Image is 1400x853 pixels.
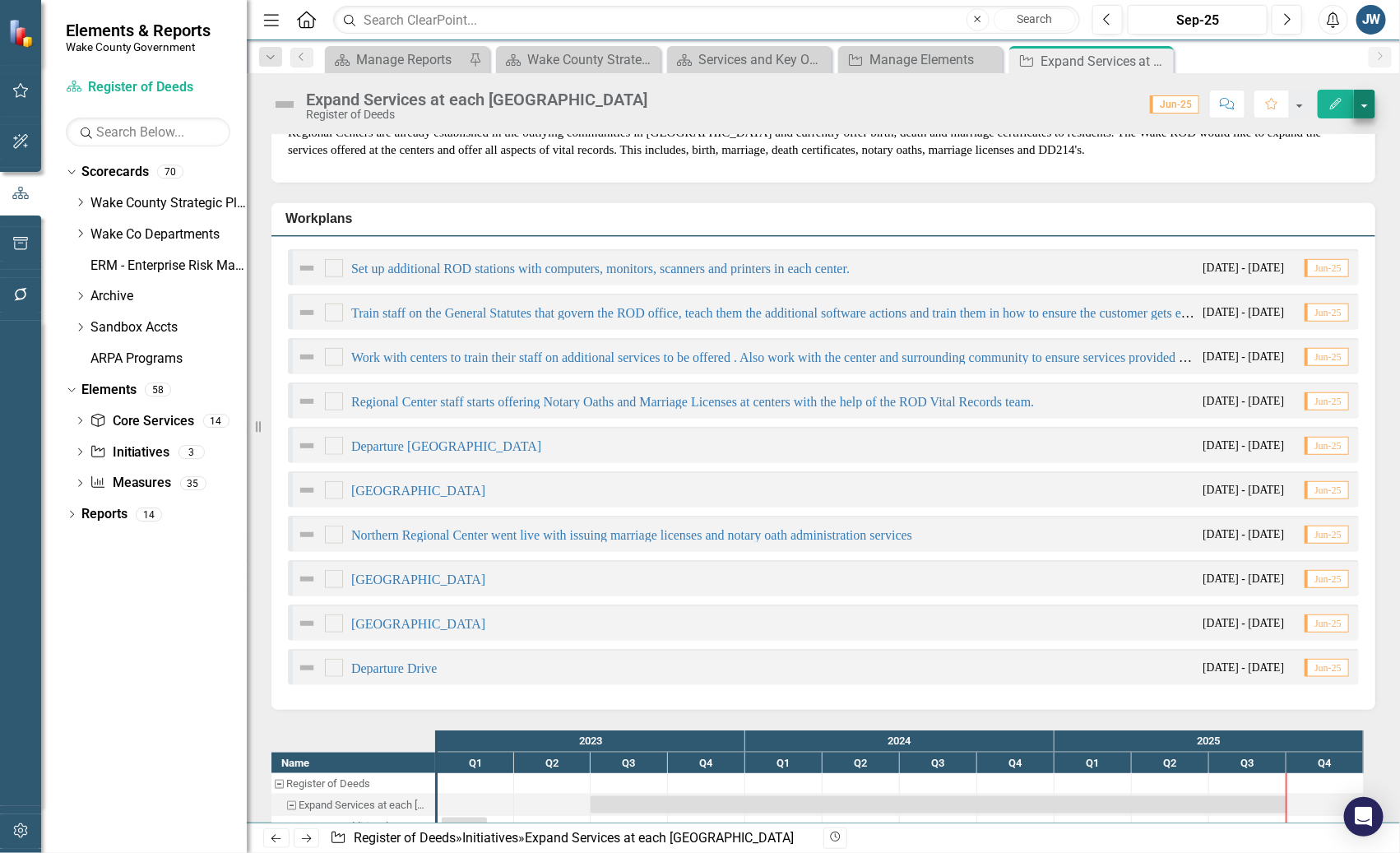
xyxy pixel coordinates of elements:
img: Not Defined [297,436,317,456]
div: Q3 [591,753,668,774]
div: Services and Key Operating Measures [698,49,827,70]
span: Jun-25 [1305,259,1349,277]
div: 70 [157,165,183,179]
div: Task: Register of Deeds Start date: 2023-01-05 End date: 2023-01-06 [271,773,435,795]
div: Expand Services at each Wake County Regional Center [271,795,435,816]
span: Jun-25 [1305,659,1349,677]
small: [DATE] - [DATE] [1203,304,1284,320]
div: 3 [178,445,205,459]
div: Task: Start date: 2023-07-01 End date: 2025-10-01 [271,795,435,816]
a: Manage Elements [842,49,999,70]
button: Search [994,8,1076,31]
span: Search [1017,12,1052,25]
a: Sandbox Accts [90,318,247,337]
div: Q4 [1286,753,1364,774]
a: [GEOGRAPHIC_DATA] [351,484,485,498]
div: Task: Start date: 2023-01-05 End date: 2023-02-28 [271,816,435,837]
div: Manage Elements [869,49,999,70]
div: Q2 [514,753,591,774]
div: Register of Deeds [306,109,647,121]
span: Jun-25 [1305,437,1349,455]
a: Departure [GEOGRAPHIC_DATA] [351,439,541,453]
img: Not Defined [297,614,317,633]
img: Not Defined [271,91,298,118]
div: Name [271,753,435,773]
div: Expand Services at each [GEOGRAPHIC_DATA] [299,795,430,816]
div: Register of Deeds [271,773,435,795]
a: Register of Deeds [66,78,230,97]
span: Jun-25 [1305,304,1349,322]
div: Task: Start date: 2023-01-05 End date: 2023-02-28 [442,818,487,835]
div: Expand Services at each [GEOGRAPHIC_DATA] [306,90,647,109]
div: 14 [203,414,229,428]
div: Q2 [823,753,900,774]
a: Reports [81,505,127,524]
div: 58 [145,383,171,397]
div: Q3 [900,753,977,774]
span: Jun-25 [1305,392,1349,410]
a: Register of Deeds [354,830,456,846]
div: Register of Deeds [286,773,370,795]
div: Wake County Strategic Plan [527,49,656,70]
span: Jun-25 [1305,481,1349,499]
a: Measures [90,474,171,493]
div: Manage Reports [356,49,465,70]
small: [DATE] - [DATE] [1203,526,1284,542]
div: Set up additional ROD stations with computers, monitors, scanners and printers in each center. [311,816,430,837]
div: Q1 [745,753,823,774]
span: Jun-25 [1305,614,1349,633]
div: Q2 [1132,753,1209,774]
div: 35 [180,476,206,490]
button: Sep-25 [1128,5,1268,35]
a: Initiatives [462,830,518,846]
small: [DATE] - [DATE] [1203,571,1284,586]
div: Expand Services at each [GEOGRAPHIC_DATA] [525,830,794,846]
img: Not Defined [297,258,317,278]
div: Q1 [1055,753,1132,774]
small: [DATE] - [DATE] [1203,482,1284,498]
span: Jun-25 [1305,526,1349,544]
a: Regional Center staff starts offering Notary Oaths and Marriage Licenses at centers with the help... [351,395,1034,409]
div: 14 [136,508,162,522]
div: Expand Services at each [GEOGRAPHIC_DATA] [1041,51,1170,72]
a: Initiatives [90,443,169,462]
a: Elements [81,381,137,400]
div: Q4 [668,753,745,774]
div: Sep-25 [1133,11,1262,30]
input: Search Below... [66,118,230,146]
a: Archive [90,287,247,306]
span: Jun-25 [1150,95,1199,114]
a: Departure Drive [351,661,437,675]
a: Scorecards [81,163,149,182]
a: Train staff on the General Statutes that govern the ROD office, teach them the additional softwar... [351,306,1300,320]
div: Q3 [1209,753,1286,774]
div: 2023 [438,730,745,752]
img: Not Defined [297,347,317,367]
a: Set up additional ROD stations with computers, monitors, scanners and printers in each center. [351,262,850,276]
a: Northern Regional Center went live with issuing marriage licenses and notary oath administration ... [351,528,912,542]
div: Set up additional ROD stations with computers, monitors, scanners and printers in each center. [271,816,435,837]
img: Not Defined [297,569,317,589]
small: [DATE] - [DATE] [1203,660,1284,675]
div: 2024 [745,730,1055,752]
a: Core Services [90,412,194,431]
div: Q4 [977,753,1055,774]
small: [DATE] - [DATE] [1203,393,1284,409]
p: Regional Centers are already established in the outlying communities in [GEOGRAPHIC_DATA] and cur... [288,121,1359,163]
h3: Workplans [285,211,1367,226]
img: Not Defined [297,658,317,678]
img: Not Defined [297,303,317,322]
span: Jun-25 [1305,348,1349,366]
button: JW [1356,5,1386,35]
a: [GEOGRAPHIC_DATA] [351,617,485,631]
a: Wake County Strategic Plan [500,49,656,70]
a: ERM - Enterprise Risk Management Plan [90,257,247,276]
input: Search ClearPoint... [333,6,1080,35]
a: [GEOGRAPHIC_DATA] [351,573,485,586]
div: Task: Start date: 2023-07-01 End date: 2025-10-01 [591,796,1286,814]
img: Not Defined [297,480,317,500]
small: [DATE] - [DATE] [1203,438,1284,453]
small: [DATE] - [DATE] [1203,615,1284,631]
span: Elements & Reports [66,21,211,40]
